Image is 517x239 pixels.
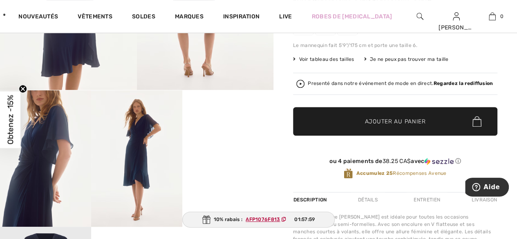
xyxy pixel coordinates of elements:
[453,12,460,20] a: Se connecter
[356,170,446,177] span: Récompenses Avenue
[500,13,503,20] span: 0
[453,11,460,21] img: Mes infos
[91,90,182,227] img: Robe Portefeuille Genou mod&egrave;le 251706. 4
[465,178,509,198] iframe: Ouvre un widget dans lequel vous pouvez trouver plus d’informations
[293,42,497,49] div: Le mannequin fait 5'9"/175 cm et porte une taille 6.
[223,13,260,22] span: Inspiration
[293,158,497,165] div: ou 4 paiements de avec
[293,56,354,63] span: Voir tableau des tailles
[293,192,329,207] div: Description
[293,107,497,136] button: Ajouter au panier
[344,168,353,179] img: Récompenses Avenue
[202,215,210,224] img: Gift.svg
[407,192,447,207] div: Entretien
[382,158,411,165] span: 38.25 CA$
[175,13,204,22] a: Marques
[356,170,393,176] strong: Accumulez 25
[294,216,315,223] span: 01:57:59
[182,212,335,228] div: 10% rabais :
[182,90,273,136] video: Your browser does not support the video tag.
[78,13,112,22] a: Vêtements
[293,158,497,168] div: ou 4 paiements de38.25 CA$avecSezzle Cliquez pour en savoir plus sur Sezzle
[19,85,27,93] button: Close teaser
[308,81,493,86] div: Presenté dans notre événement de mode en direct.
[474,11,510,21] a: 0
[472,116,481,127] img: Bag.svg
[351,192,385,207] div: Détails
[246,217,280,222] ins: AFP1076F813
[132,13,155,22] a: Soldes
[489,11,496,21] img: Mon panier
[3,7,5,23] img: 1ère Avenue
[365,117,426,126] span: Ajouter au panier
[416,11,423,21] img: recherche
[433,80,493,86] strong: Regardez la rediffusion
[311,12,392,21] a: Robes de [MEDICAL_DATA]
[424,158,454,165] img: Sezzle
[364,56,449,63] div: Je ne peux pas trouver ma taille
[296,80,304,88] img: Regardez la rediffusion
[469,192,497,207] div: Livraison
[18,13,58,22] a: Nouveautés
[6,95,15,144] span: Obtenez -15%
[439,23,474,32] div: [PERSON_NAME]
[279,12,292,21] a: Live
